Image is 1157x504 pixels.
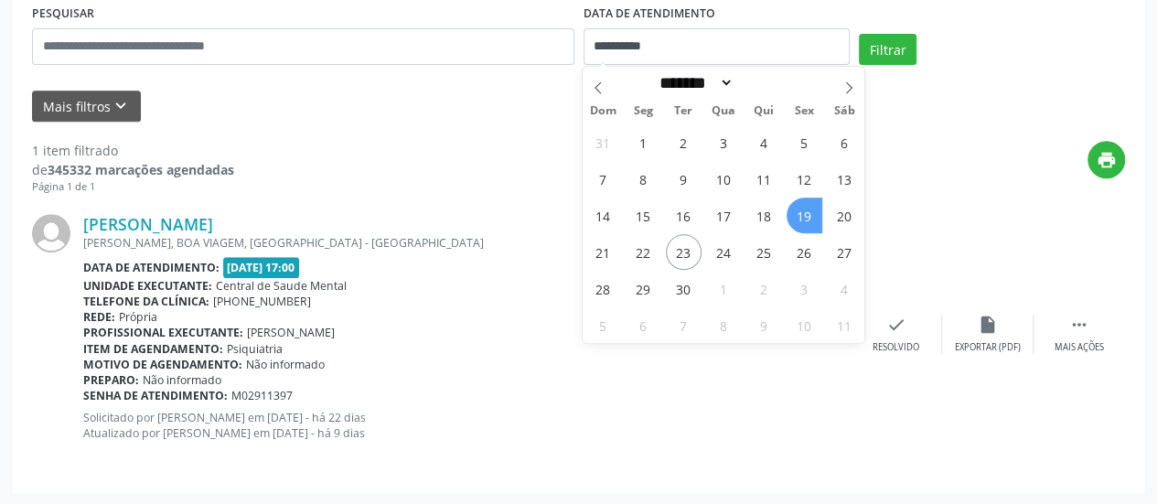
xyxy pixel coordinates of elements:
[83,372,139,388] b: Preparo:
[216,278,347,294] span: Central de Saude Mental
[626,198,661,233] span: Setembro 15, 2025
[746,307,782,343] span: Outubro 9, 2025
[1055,341,1104,354] div: Mais ações
[626,161,661,197] span: Setembro 8, 2025
[1097,150,1117,170] i: print
[827,161,862,197] span: Setembro 13, 2025
[827,198,862,233] span: Setembro 20, 2025
[83,278,212,294] b: Unidade executante:
[787,161,822,197] span: Setembro 12, 2025
[706,234,742,270] span: Setembro 24, 2025
[585,198,621,233] span: Setembro 14, 2025
[231,388,293,403] span: M02911397
[585,234,621,270] span: Setembro 21, 2025
[746,198,782,233] span: Setembro 18, 2025
[827,234,862,270] span: Setembro 27, 2025
[32,160,234,179] div: de
[626,271,661,306] span: Setembro 29, 2025
[706,124,742,160] span: Setembro 3, 2025
[654,73,734,92] select: Month
[666,198,702,233] span: Setembro 16, 2025
[827,271,862,306] span: Outubro 4, 2025
[746,124,782,160] span: Setembro 4, 2025
[32,141,234,160] div: 1 item filtrado
[734,73,794,92] input: Year
[784,105,824,117] span: Sex
[626,307,661,343] span: Outubro 6, 2025
[746,234,782,270] span: Setembro 25, 2025
[83,294,209,309] b: Telefone da clínica:
[787,234,822,270] span: Setembro 26, 2025
[626,124,661,160] span: Setembro 1, 2025
[246,357,325,372] span: Não informado
[827,307,862,343] span: Outubro 11, 2025
[886,315,906,335] i: check
[83,214,213,234] a: [PERSON_NAME]
[83,235,851,251] div: [PERSON_NAME], BOA VIAGEM, [GEOGRAPHIC_DATA] - [GEOGRAPHIC_DATA]
[143,372,221,388] span: Não informado
[706,307,742,343] span: Outubro 8, 2025
[83,410,851,441] p: Solicitado por [PERSON_NAME] em [DATE] - há 22 dias Atualizado por [PERSON_NAME] em [DATE] - há 9...
[978,315,998,335] i: insert_drive_file
[32,214,70,252] img: img
[83,325,243,340] b: Profissional executante:
[744,105,784,117] span: Qui
[706,198,742,233] span: Setembro 17, 2025
[859,34,916,65] button: Filtrar
[827,124,862,160] span: Setembro 6, 2025
[1087,141,1125,178] button: print
[83,388,228,403] b: Senha de atendimento:
[746,271,782,306] span: Outubro 2, 2025
[873,341,919,354] div: Resolvido
[111,96,131,116] i: keyboard_arrow_down
[623,105,663,117] span: Seg
[787,198,822,233] span: Setembro 19, 2025
[585,271,621,306] span: Setembro 28, 2025
[32,91,141,123] button: Mais filtroskeyboard_arrow_down
[666,307,702,343] span: Outubro 7, 2025
[703,105,744,117] span: Qua
[706,161,742,197] span: Setembro 10, 2025
[746,161,782,197] span: Setembro 11, 2025
[83,357,242,372] b: Motivo de agendamento:
[787,271,822,306] span: Outubro 3, 2025
[706,271,742,306] span: Outubro 1, 2025
[247,325,335,340] span: [PERSON_NAME]
[787,307,822,343] span: Outubro 10, 2025
[666,234,702,270] span: Setembro 23, 2025
[1069,315,1089,335] i: 
[83,309,115,325] b: Rede:
[227,341,283,357] span: Psiquiatria
[585,307,621,343] span: Outubro 5, 2025
[213,294,311,309] span: [PHONE_NUMBER]
[955,341,1021,354] div: Exportar (PDF)
[663,105,703,117] span: Ter
[787,124,822,160] span: Setembro 5, 2025
[83,260,220,275] b: Data de atendimento:
[119,309,157,325] span: Própria
[824,105,864,117] span: Sáb
[585,124,621,160] span: Agosto 31, 2025
[666,271,702,306] span: Setembro 30, 2025
[585,161,621,197] span: Setembro 7, 2025
[666,124,702,160] span: Setembro 2, 2025
[583,105,623,117] span: Dom
[626,234,661,270] span: Setembro 22, 2025
[48,161,234,178] strong: 345332 marcações agendadas
[32,179,234,195] div: Página 1 de 1
[223,257,300,278] span: [DATE] 17:00
[666,161,702,197] span: Setembro 9, 2025
[83,341,223,357] b: Item de agendamento:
